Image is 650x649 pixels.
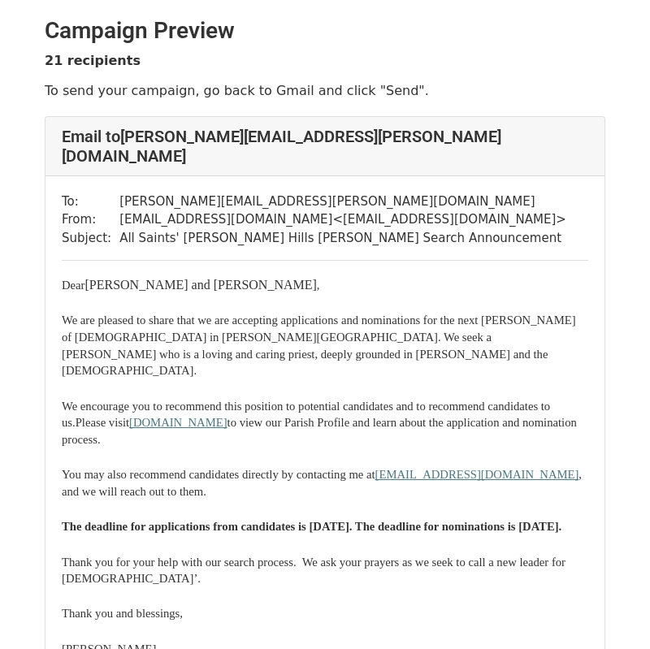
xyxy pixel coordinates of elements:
span: We encourage you to recommend this position to potential candidates and to recommend candidates t... [62,400,553,430]
h2: Campaign Preview [45,17,605,45]
p: To send your campaign, go back to Gmail and click "Send". [45,82,605,99]
strong: 21 recipients [45,53,141,68]
span: , and we will reach out to them. [62,468,585,498]
span: Please visit [76,416,129,429]
span: We are pleased to share that we are accepting applications and nominations for the next [PERSON_N... [62,314,578,377]
td: Subject: [62,229,119,248]
h4: Email to [PERSON_NAME][EMAIL_ADDRESS][PERSON_NAME][DOMAIN_NAME] [62,127,588,166]
a: [DOMAIN_NAME] [129,414,227,430]
td: [EMAIL_ADDRESS][DOMAIN_NAME] < [EMAIL_ADDRESS][DOMAIN_NAME] > [119,210,566,229]
a: [EMAIL_ADDRESS][DOMAIN_NAME] [375,466,579,482]
span: The deadline for applications from candidates is [DATE]. The deadline for nominations is [DATE]. [62,520,561,533]
td: From: [62,210,119,229]
span: You may also recommend candidates directly by contacting me at [62,468,375,481]
td: [PERSON_NAME][EMAIL_ADDRESS][PERSON_NAME][DOMAIN_NAME] [119,193,566,211]
span: Thank you and blessings, [62,607,183,620]
span: Thank you for your help with our search process. We ask your prayers as we seek to call a new lea... [62,556,569,586]
font: [PERSON_NAME] and [PERSON_NAME] [84,278,316,292]
td: To: [62,193,119,211]
span: , [317,279,320,292]
span: [EMAIL_ADDRESS][DOMAIN_NAME] [375,468,579,481]
span: Dear [62,279,84,292]
span: [DOMAIN_NAME] [129,416,227,429]
td: All Saints' [PERSON_NAME] Hills [PERSON_NAME] Search Announcement [119,229,566,248]
span: to view our Parish Profile and learn about the application and nomination process. [62,416,579,446]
